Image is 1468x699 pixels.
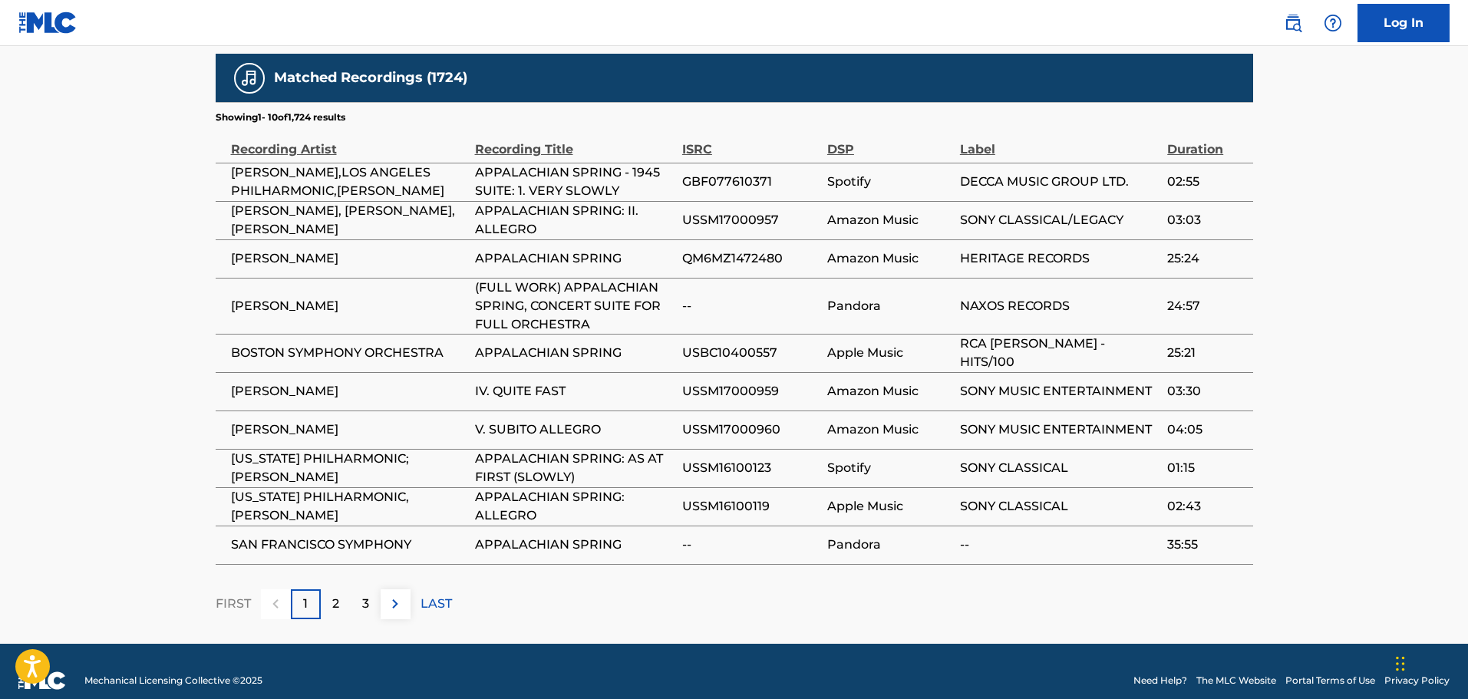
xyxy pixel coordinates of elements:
[827,124,952,159] div: DSP
[84,674,262,687] span: Mechanical Licensing Collective © 2025
[827,420,952,439] span: Amazon Music
[960,335,1160,371] span: RCA [PERSON_NAME] - HITS/100
[1357,4,1450,42] a: Log In
[386,595,404,613] img: right
[231,450,467,486] span: [US_STATE] PHILHARMONIC;[PERSON_NAME]
[475,488,675,525] span: APPALACHIAN SPRING: ALLEGRO
[682,297,820,315] span: --
[240,69,259,87] img: Matched Recordings
[475,450,675,486] span: APPALACHIAN SPRING: AS AT FIRST (SLOWLY)
[475,344,675,362] span: APPALACHIAN SPRING
[682,459,820,477] span: USSM16100123
[1167,297,1245,315] span: 24:57
[1284,14,1302,32] img: search
[1285,674,1375,687] a: Portal Terms of Use
[682,497,820,516] span: USSM16100119
[1384,674,1450,687] a: Privacy Policy
[231,202,467,239] span: [PERSON_NAME], [PERSON_NAME], [PERSON_NAME]
[475,382,675,401] span: IV. QUITE FAST
[1167,382,1245,401] span: 03:30
[231,297,467,315] span: [PERSON_NAME]
[960,497,1160,516] span: SONY CLASSICAL
[231,488,467,525] span: [US_STATE] PHILHARMONIC, [PERSON_NAME]
[1391,625,1468,699] iframe: Chat Widget
[1167,124,1245,159] div: Duration
[1324,14,1342,32] img: help
[1396,641,1405,687] div: Drag
[274,69,467,87] h5: Matched Recordings (1724)
[231,163,467,200] span: [PERSON_NAME],LOS ANGELES PHILHARMONIC,[PERSON_NAME]
[362,595,369,613] p: 3
[1167,249,1245,268] span: 25:24
[827,211,952,229] span: Amazon Music
[827,497,952,516] span: Apple Music
[216,110,345,124] p: Showing 1 - 10 of 1,724 results
[827,249,952,268] span: Amazon Music
[303,595,308,613] p: 1
[960,297,1160,315] span: NAXOS RECORDS
[682,249,820,268] span: QM6MZ1472480
[475,124,675,159] div: Recording Title
[1318,8,1348,38] div: Help
[827,459,952,477] span: Spotify
[682,382,820,401] span: USSM17000959
[18,12,78,34] img: MLC Logo
[231,249,467,268] span: [PERSON_NAME]
[231,420,467,439] span: [PERSON_NAME]
[682,124,820,159] div: ISRC
[421,595,452,613] p: LAST
[960,459,1160,477] span: SONY CLASSICAL
[475,279,675,334] span: (FULL WORK) APPALACHIAN SPRING, CONCERT SUITE FOR FULL ORCHESTRA
[1278,8,1308,38] a: Public Search
[960,173,1160,191] span: DECCA MUSIC GROUP LTD.
[18,671,66,690] img: logo
[960,249,1160,268] span: HERITAGE RECORDS
[960,124,1160,159] div: Label
[332,595,339,613] p: 2
[1167,420,1245,439] span: 04:05
[475,163,675,200] span: APPALACHIAN SPRING - 1945 SUITE: 1. VERY SLOWLY
[1167,173,1245,191] span: 02:55
[1167,497,1245,516] span: 02:43
[231,124,467,159] div: Recording Artist
[827,297,952,315] span: Pandora
[827,173,952,191] span: Spotify
[827,344,952,362] span: Apple Music
[1133,674,1187,687] a: Need Help?
[827,382,952,401] span: Amazon Music
[682,211,820,229] span: USSM17000957
[475,249,675,268] span: APPALACHIAN SPRING
[1167,459,1245,477] span: 01:15
[231,382,467,401] span: [PERSON_NAME]
[1167,211,1245,229] span: 03:03
[682,536,820,554] span: --
[231,344,467,362] span: BOSTON SYMPHONY ORCHESTRA
[1196,674,1276,687] a: The MLC Website
[682,173,820,191] span: GBF077610371
[1167,536,1245,554] span: 35:55
[216,595,251,613] p: FIRST
[960,382,1160,401] span: SONY MUSIC ENTERTAINMENT
[960,211,1160,229] span: SONY CLASSICAL/LEGACY
[475,202,675,239] span: APPALACHIAN SPRING: II. ALLEGRO
[682,344,820,362] span: USBC10400557
[960,420,1160,439] span: SONY MUSIC ENTERTAINMENT
[960,536,1160,554] span: --
[1167,344,1245,362] span: 25:21
[231,536,467,554] span: SAN FRANCISCO SYMPHONY
[475,420,675,439] span: V. SUBITO ALLEGRO
[475,536,675,554] span: APPALACHIAN SPRING
[827,536,952,554] span: Pandora
[682,420,820,439] span: USSM17000960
